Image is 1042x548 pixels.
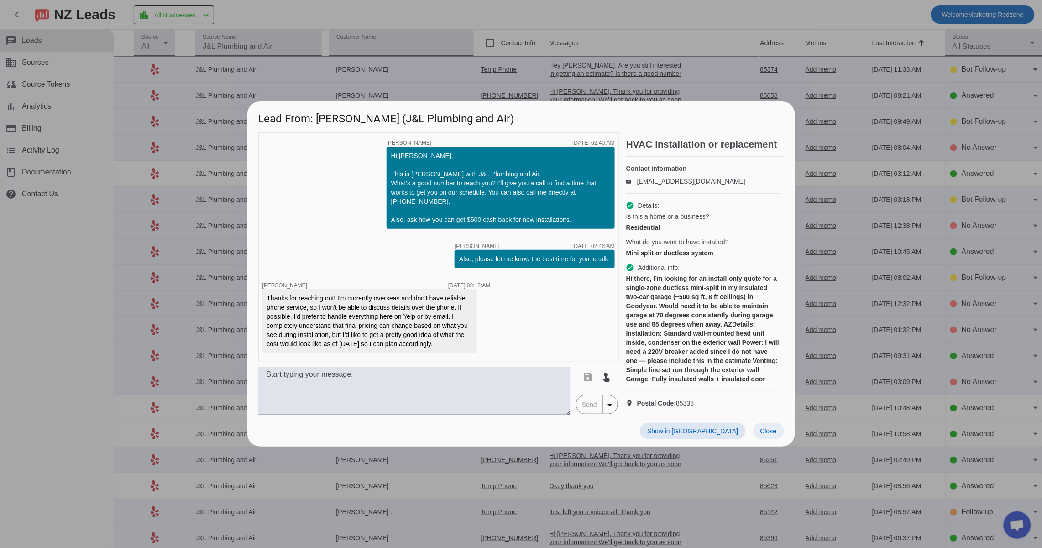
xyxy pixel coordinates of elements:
[760,427,777,435] span: Close
[637,399,694,408] span: 85338
[647,427,738,435] span: Show in [GEOGRAPHIC_DATA]
[626,263,634,272] mat-icon: check_circle
[448,283,490,288] div: [DATE] 03:12:AM
[601,371,612,382] mat-icon: touch_app
[391,151,610,224] div: Hi [PERSON_NAME], This is [PERSON_NAME] with J&L Plumbing and Air. What's a good number to reach ...
[637,400,676,407] strong: Postal Code:
[638,201,660,210] span: Details:
[626,140,784,149] h2: HVAC installation or replacement
[455,243,500,249] span: [PERSON_NAME]
[387,140,432,146] span: [PERSON_NAME]
[626,237,729,247] span: What do you want to have installed?
[626,400,637,407] mat-icon: location_on
[626,212,709,221] span: Is this a home or a business?
[626,179,637,184] mat-icon: email
[637,178,745,185] a: [EMAIL_ADDRESS][DOMAIN_NAME]
[626,274,780,384] div: Hi there, I’m looking for an install-only quote for a single-zone ductless mini-split in my insul...
[626,201,634,210] mat-icon: check_circle
[626,248,780,258] div: Mini split or ductless system
[459,254,610,263] div: Also, please let me know the best time for you to talk.​
[262,282,308,289] span: [PERSON_NAME]
[626,164,780,173] h4: Contact information
[572,243,614,249] div: [DATE] 02:46:AM
[626,223,780,232] div: Residential
[605,400,616,411] mat-icon: arrow_drop_down
[640,423,745,439] button: Show in [GEOGRAPHIC_DATA]
[247,101,795,132] h1: Lead From: [PERSON_NAME] (J&L Plumbing and Air)
[267,294,472,348] div: Thanks for reaching out! I'm currently overseas and don't have reliable phone service, so I won't...
[572,140,614,146] div: [DATE] 02:40:AM
[753,423,784,439] button: Close
[638,263,680,272] span: Additional info:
